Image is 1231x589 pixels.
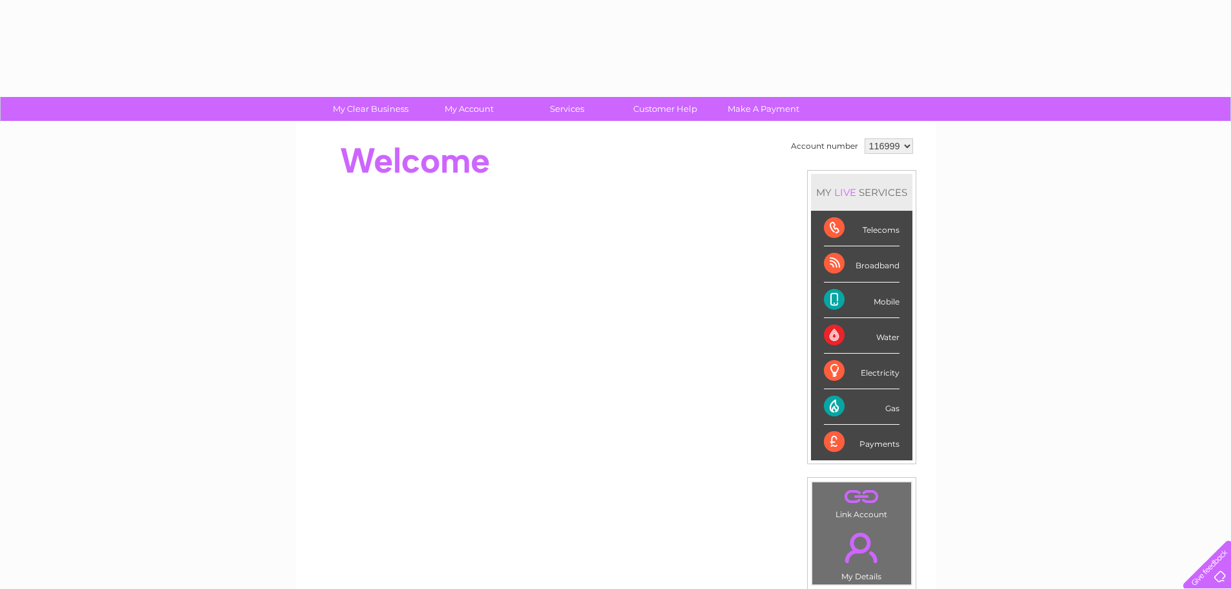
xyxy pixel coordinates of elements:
[317,97,424,121] a: My Clear Business
[710,97,817,121] a: Make A Payment
[612,97,719,121] a: Customer Help
[788,135,861,157] td: Account number
[832,186,859,198] div: LIVE
[824,389,900,425] div: Gas
[824,425,900,460] div: Payments
[824,246,900,282] div: Broadband
[514,97,620,121] a: Services
[815,486,908,508] a: .
[812,482,912,522] td: Link Account
[824,354,900,389] div: Electricity
[812,522,912,585] td: My Details
[811,174,912,211] div: MY SERVICES
[824,283,900,318] div: Mobile
[824,211,900,246] div: Telecoms
[824,318,900,354] div: Water
[815,525,908,570] a: .
[416,97,522,121] a: My Account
